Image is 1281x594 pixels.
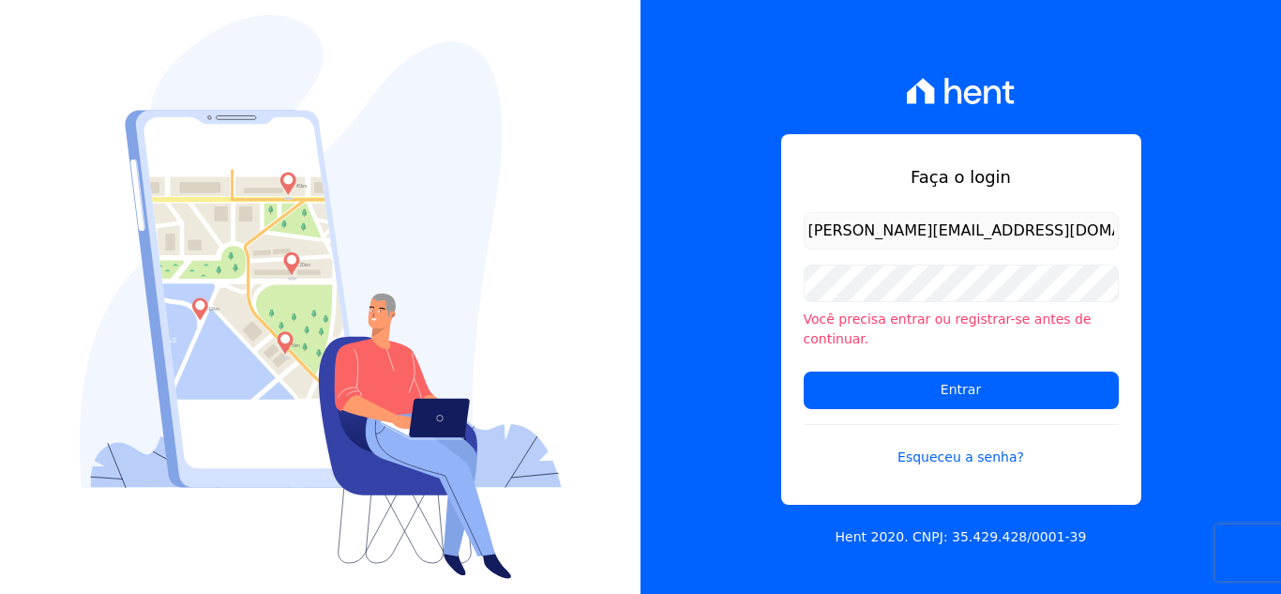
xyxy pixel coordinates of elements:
p: Hent 2020. CNPJ: 35.429.428/0001-39 [836,527,1087,547]
li: Você precisa entrar ou registrar-se antes de continuar. [804,310,1119,349]
img: Login [80,15,562,579]
input: Email [804,212,1119,250]
h1: Faça o login [804,164,1119,190]
a: Esqueceu a senha? [804,424,1119,467]
input: Entrar [804,372,1119,409]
